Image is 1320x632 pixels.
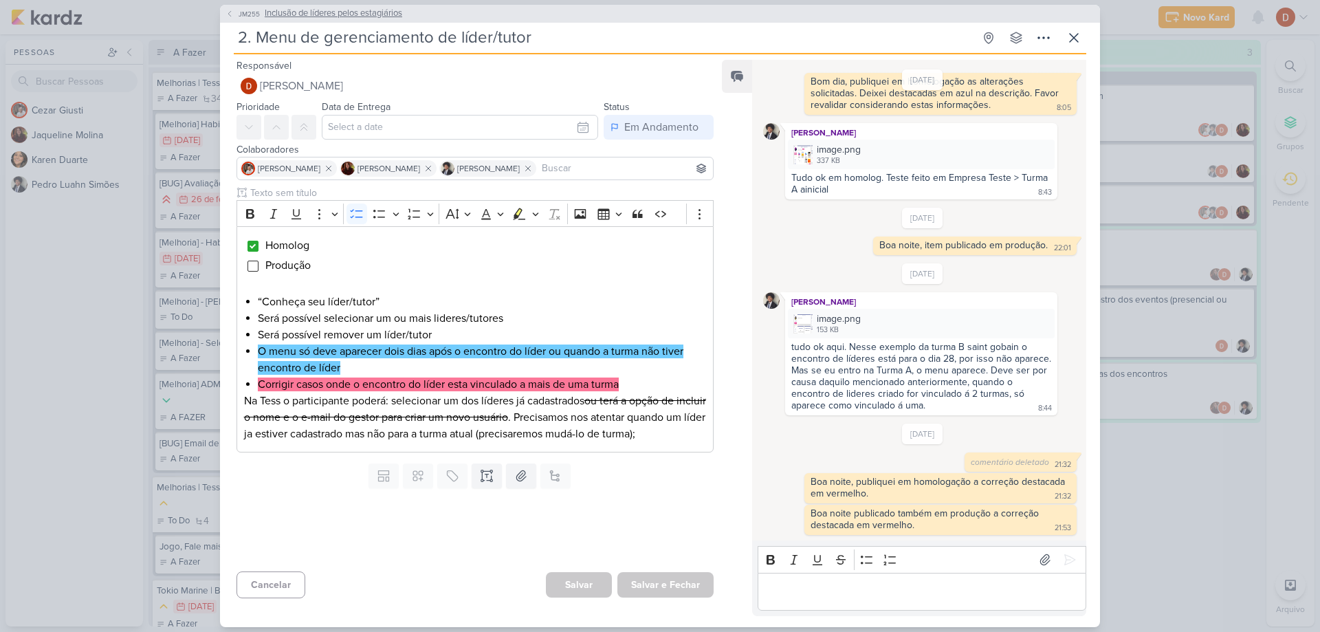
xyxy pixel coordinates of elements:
[971,457,1049,467] span: comentário deletado
[1038,403,1052,414] div: 8:44
[817,142,861,157] div: image.png
[441,162,454,175] img: Pedro Luahn Simões
[604,115,714,140] button: Em Andamento
[1055,523,1071,534] div: 21:53
[793,145,813,164] img: zLPaKbeeMTHpaOzbMVPKCdBElYyeuLmgHJKtnfne.png
[258,327,706,343] li: Será possível remover um líder/tutor
[1055,459,1071,470] div: 21:32
[236,200,714,227] div: Editor toolbar
[357,162,420,175] span: [PERSON_NAME]
[265,239,309,252] span: Homolog
[758,573,1086,611] div: Editor editing area: main
[457,162,520,175] span: [PERSON_NAME]
[1038,187,1052,198] div: 8:43
[234,25,973,50] input: Kard Sem Título
[791,172,1050,195] div: Tudo ok em homolog. Teste feito em Empresa Teste > Turma A ainicial
[260,78,343,94] span: [PERSON_NAME]
[247,186,714,200] input: Texto sem título
[236,74,714,98] button: [PERSON_NAME]
[236,571,305,598] button: Cancelar
[241,78,257,94] img: Davi Elias Teixeira
[258,162,320,175] span: [PERSON_NAME]
[788,295,1055,309] div: [PERSON_NAME]
[817,312,861,326] div: image.png
[604,101,630,113] label: Status
[236,101,280,113] label: Prioridade
[236,142,714,157] div: Colaboradores
[791,341,1054,411] div: tudo ok aqui. Nesse exemplo da turma B saint gobain o encontro de líderes está para o dia 28, por...
[1054,243,1071,254] div: 22:01
[322,101,390,113] label: Data de Entrega
[811,508,1042,531] div: Boa noite publicado também em produção a correção destacada em vermelho.
[788,126,1055,140] div: [PERSON_NAME]
[1055,491,1071,502] div: 21:32
[241,162,255,175] img: Cezar Giusti
[817,155,861,166] div: 337 KB
[1057,102,1071,113] div: 8:05
[788,309,1055,338] div: image.png
[788,140,1055,169] div: image.png
[793,314,813,334] img: mZ49oLbM7ggt0lADZjiB1FvxWmKfeUb6dgHXBALk.png
[258,310,706,327] li: Será possível selecionar um ou mais lideres/tutores
[539,160,710,177] input: Buscar
[258,345,683,375] mark: O menu só deve aparecer dois dias após o encontro do líder ou quando a turma não tiver encontro d...
[624,119,698,135] div: Em Andamento
[258,294,706,310] li: “Conheça seu líder/tutor”
[244,393,706,442] p: Na Tess o participante poderá: selecionar um dos líderes já cadastrados . Precisamos nos atentar ...
[265,259,311,272] span: Produção
[763,292,780,309] img: Pedro Luahn Simões
[236,60,291,72] label: Responsável
[811,476,1068,499] div: Boa noite, publiquei em homologação a correção destacada em vermelho.
[811,76,1061,111] div: Bom dia, publiquei em homologação as alterações solicitadas. Deixei destacadas em azul na descriç...
[244,394,706,424] s: ou terá a opção de incluir o nome e o e-mail do gestor para criar um novo usuário
[322,115,598,140] input: Select a date
[236,226,714,453] div: Editor editing area: main
[758,546,1086,573] div: Editor toolbar
[341,162,355,175] img: Jaqueline Molina
[258,378,619,391] mark: Corrigir casos onde o encontro do líder esta vinculado a mais de uma turma
[763,123,780,140] img: Pedro Luahn Simões
[879,239,1048,251] div: Boa noite, item publicado em produção.
[817,325,861,336] div: 153 KB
